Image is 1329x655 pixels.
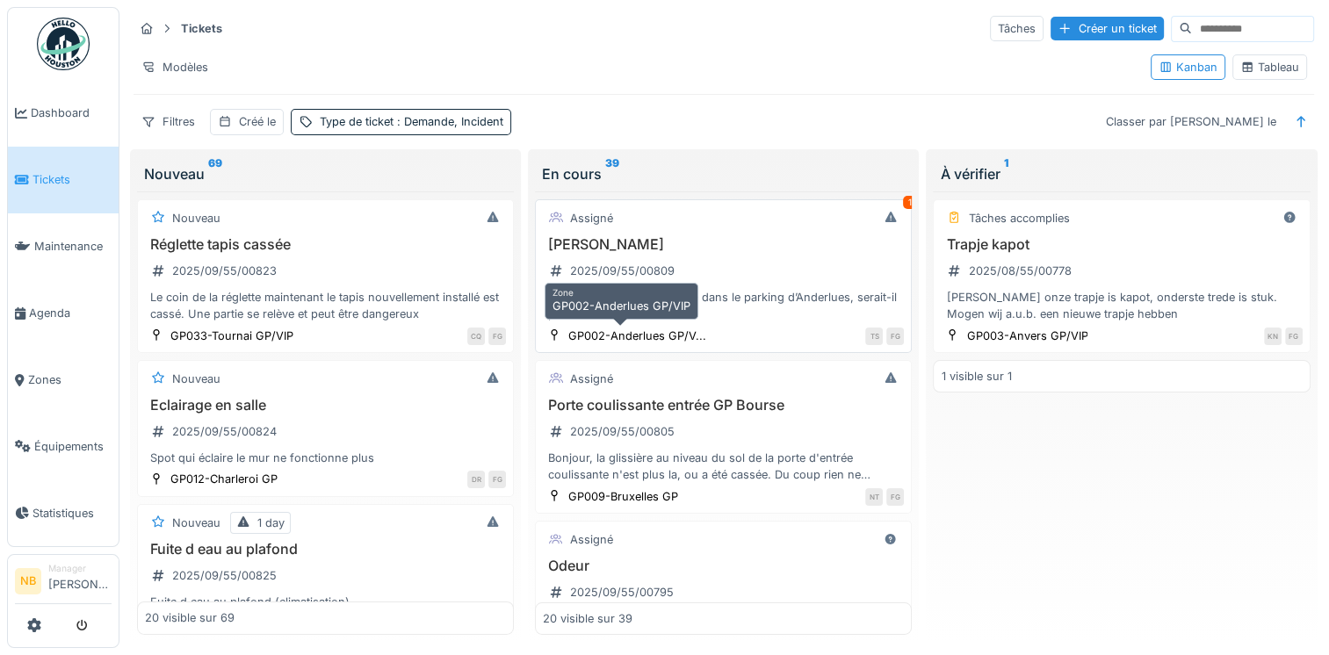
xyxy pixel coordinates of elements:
[31,104,112,121] span: Dashboard
[34,238,112,255] span: Maintenance
[488,471,506,488] div: FG
[394,115,503,128] span: : Demande, Incident
[865,327,883,345] div: TS
[172,210,220,227] div: Nouveau
[239,113,276,130] div: Créé le
[941,289,1302,322] div: [PERSON_NAME] onze trapje is kapot, onderste trede is stuk. Mogen wij a.u.b. een nieuwe trapje he...
[570,584,674,601] div: 2025/09/55/00795
[29,305,112,321] span: Agenda
[941,368,1011,385] div: 1 visible sur 1
[903,196,915,209] div: 1
[1285,327,1303,345] div: FG
[1051,17,1164,40] div: Créer un ticket
[968,210,1069,227] div: Tâches accomplies
[34,438,112,455] span: Équipements
[48,562,112,575] div: Manager
[886,488,904,506] div: FG
[543,558,904,574] h3: Odeur
[15,568,41,594] li: NB
[145,610,235,627] div: 20 visible sur 69
[145,594,506,627] div: Fuite d eau au plafond (climatisation) Ca devient vraiment urgent plafond gorgé d eau!!!!
[467,471,485,488] div: DR
[8,413,119,479] a: Équipements
[145,541,506,558] h3: Fuite d eau au plafond
[8,280,119,347] a: Agenda
[145,397,506,414] h3: Eclairage en salle
[570,263,675,279] div: 2025/09/55/00809
[570,210,613,227] div: Assigné
[568,488,678,505] div: GP009-Bruxelles GP
[8,80,119,147] a: Dashboard
[990,16,1044,41] div: Tâches
[172,515,220,531] div: Nouveau
[568,327,706,344] div: GP002-Anderlues GP/V...
[170,327,293,344] div: GP033-Tournai GP/VIP
[208,163,222,184] sup: 69
[257,515,285,531] div: 1 day
[570,531,613,548] div: Assigné
[8,213,119,280] a: Maintenance
[543,289,904,322] div: Bonjour, un arbre est tombé dans le parking d’Anderlues, serait-il possible de l’évacuer?
[1264,327,1282,345] div: KN
[570,423,675,440] div: 2025/09/55/00805
[488,327,506,345] div: FG
[28,371,112,388] span: Zones
[543,236,904,253] h3: [PERSON_NAME]
[172,423,277,440] div: 2025/09/55/00824
[570,371,613,387] div: Assigné
[144,163,507,184] div: Nouveau
[543,610,632,627] div: 20 visible sur 39
[172,371,220,387] div: Nouveau
[886,327,904,345] div: FG
[134,54,216,80] div: Modèles
[15,562,112,604] a: NB Manager[PERSON_NAME]
[1098,109,1284,134] div: Classer par [PERSON_NAME] le
[605,163,619,184] sup: 39
[33,171,112,188] span: Tickets
[170,471,278,487] div: GP012-Charleroi GP
[1159,59,1217,76] div: Kanban
[145,236,506,253] h3: Réglette tapis cassée
[145,450,506,466] div: Spot qui éclaire le mur ne fonctionne plus
[8,147,119,213] a: Tickets
[968,263,1071,279] div: 2025/08/55/00778
[543,397,904,414] h3: Porte coulissante entrée GP Bourse
[966,327,1087,344] div: GP003-Anvers GP/VIP
[467,327,485,345] div: CQ
[545,283,698,319] div: GP002-Anderlues GP/VIP
[542,163,905,184] div: En cours
[940,163,1303,184] div: À vérifier
[1003,163,1008,184] sup: 1
[553,287,690,298] h6: Zone
[172,567,277,584] div: 2025/09/55/00825
[33,505,112,522] span: Statistiques
[37,18,90,70] img: Badge_color-CXgf-gQk.svg
[174,20,229,37] strong: Tickets
[941,236,1302,253] h3: Trapje kapot
[1240,59,1299,76] div: Tableau
[543,450,904,483] div: Bonjour, la glissière au niveau du sol de la porte d'entrée coulissante n'est plus la, ou a été c...
[8,479,119,546] a: Statistiques
[320,113,503,130] div: Type de ticket
[134,109,203,134] div: Filtres
[865,488,883,506] div: NT
[145,289,506,322] div: Le coin de la réglette maintenant le tapis nouvellement installé est cassé. Une partie se relève ...
[48,562,112,600] li: [PERSON_NAME]
[172,263,277,279] div: 2025/09/55/00823
[8,347,119,414] a: Zones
